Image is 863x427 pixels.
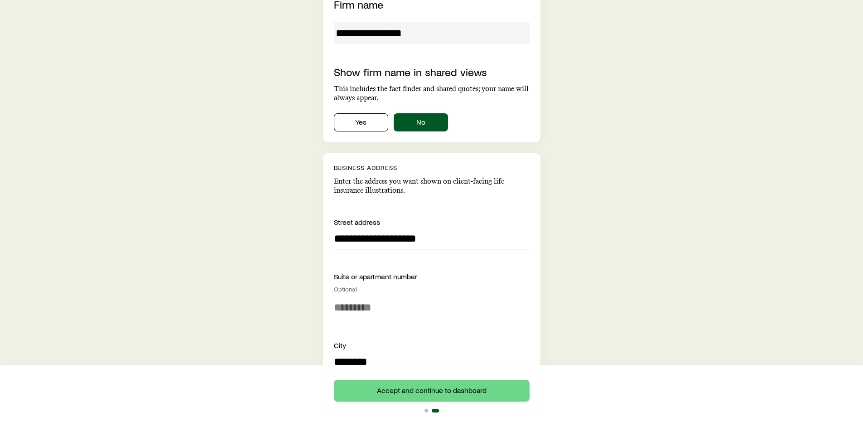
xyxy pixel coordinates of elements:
[334,164,530,171] p: Business address
[334,286,530,293] div: Optional
[334,340,530,351] div: City
[394,113,448,131] button: No
[334,380,530,402] button: Accept and continue to dashboard
[334,113,388,131] button: Yes
[334,271,530,293] div: Suite or apartment number
[334,113,530,131] div: showAgencyNameInSharedViews
[334,217,530,228] div: Street address
[334,65,487,78] label: Show firm name in shared views
[334,84,530,102] p: This includes the fact finder and shared quotes; your name will always appear.
[334,177,530,195] p: Enter the address you want shown on client-facing life insurance illustrations.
